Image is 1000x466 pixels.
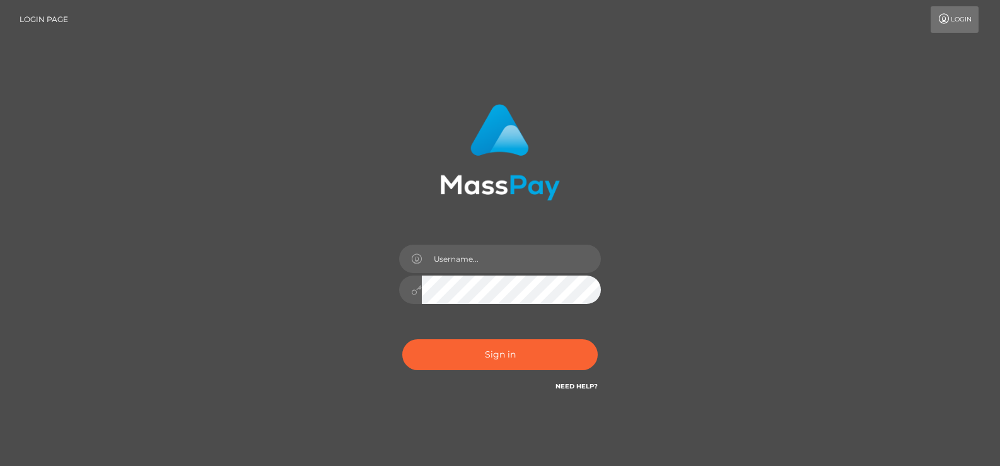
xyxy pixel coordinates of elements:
[402,339,598,370] button: Sign in
[931,6,979,33] a: Login
[440,104,560,201] img: MassPay Login
[555,382,598,390] a: Need Help?
[422,245,601,273] input: Username...
[20,6,68,33] a: Login Page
